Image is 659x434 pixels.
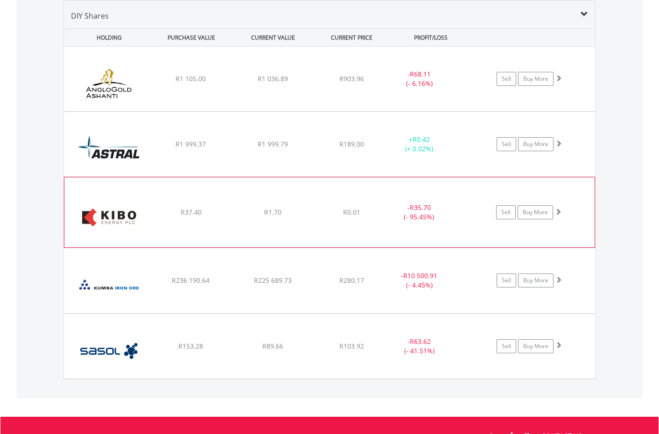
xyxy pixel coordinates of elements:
[403,271,437,280] span: R10 500.91
[410,203,431,212] span: R35.70
[410,70,431,78] span: R68.11
[518,205,553,219] a: Buy More
[384,271,455,290] div: - (- 4.45%)
[172,276,210,285] span: R236 190.64
[69,260,149,310] img: EQU.ZA.KIO.png
[391,29,470,46] div: PROFIT/LOSS
[254,276,292,285] span: R225 689.73
[181,208,202,217] span: R37.40
[233,29,313,46] div: CURRENT VALUE
[69,58,149,109] img: EQU.ZA.ANG.png
[151,29,231,46] div: PURCHASE VALUE
[69,124,149,174] img: EQU.ZA.ARL.png
[258,140,288,148] span: R1 999.79
[497,339,516,353] a: Sell
[264,208,281,217] span: R1.70
[518,137,554,151] a: Buy More
[497,72,516,86] a: Sell
[258,74,288,83] span: R1 036.89
[175,140,206,148] span: R1 999.37
[497,273,516,287] a: Sell
[410,337,431,346] span: R63.62
[339,342,364,350] span: R103.92
[413,135,430,144] span: R0.42
[384,135,455,154] div: + (+ 0.02%)
[518,273,554,287] a: Buy More
[384,70,455,88] div: - (- 6.16%)
[339,74,364,83] span: R903.96
[496,205,516,219] a: Sell
[178,342,203,350] span: R153.28
[175,74,206,83] span: R1 105.00
[69,326,149,376] img: EQU.ZA.SOL.png
[262,342,283,350] span: R89.66
[384,337,455,356] div: - (- 41.51%)
[518,339,554,353] a: Buy More
[71,11,109,21] span: DIY Shares
[339,140,364,148] span: R189.00
[518,72,554,86] a: Buy More
[339,276,364,285] span: R280.17
[343,208,360,217] span: R0.01
[64,29,149,46] div: HOLDING
[497,137,516,151] a: Sell
[69,189,149,245] img: EQU.ZA.KBO.png
[315,29,389,46] div: CURRENT PRICE
[384,203,454,222] div: - (- 95.45%)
